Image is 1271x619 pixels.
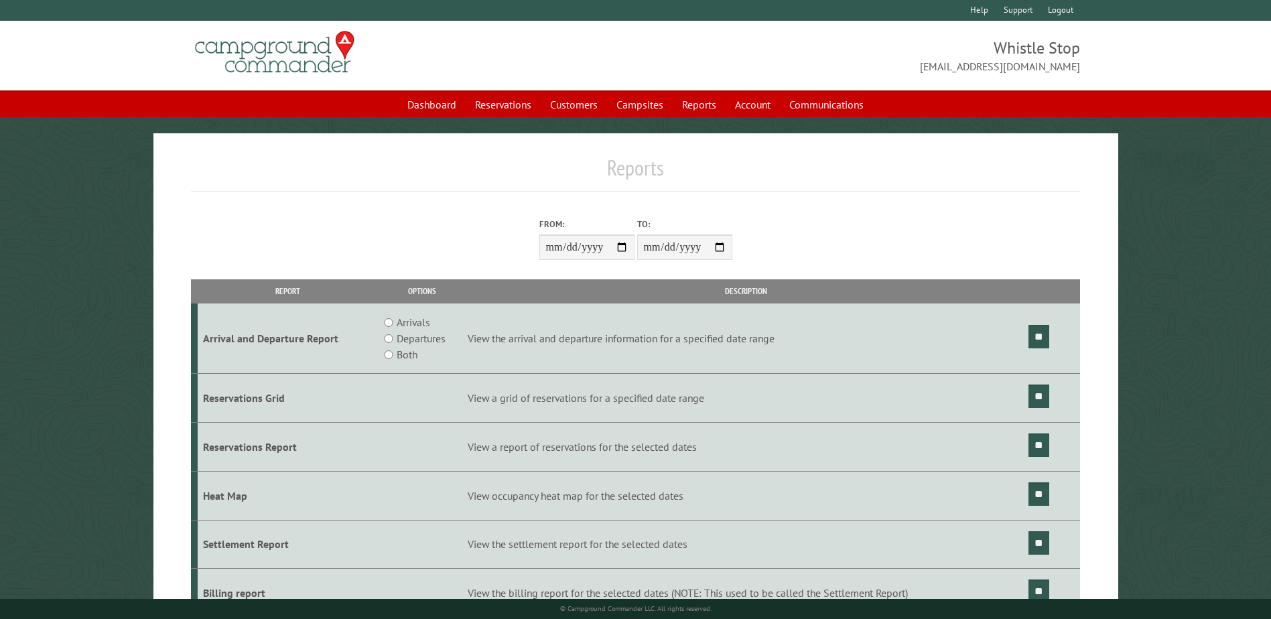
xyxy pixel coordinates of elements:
a: Customers [542,92,606,117]
label: From: [539,218,634,230]
a: Reservations [467,92,539,117]
small: © Campground Commander LLC. All rights reserved. [560,604,712,613]
th: Report [198,279,378,303]
td: View a report of reservations for the selected dates [466,422,1026,471]
a: Account [727,92,779,117]
span: Whistle Stop [EMAIL_ADDRESS][DOMAIN_NAME] [636,37,1080,74]
td: View occupancy heat map for the selected dates [466,471,1026,520]
img: Campground Commander [191,26,358,78]
a: Reports [674,92,724,117]
td: View the settlement report for the selected dates [466,520,1026,569]
th: Description [466,279,1026,303]
td: View the billing report for the selected dates (NOTE: This used to be called the Settlement Report) [466,569,1026,618]
h1: Reports [191,155,1079,192]
td: Reservations Report [198,422,378,471]
th: Options [378,279,465,303]
td: Arrival and Departure Report [198,303,378,374]
label: Both [397,346,417,362]
a: Communications [781,92,872,117]
label: Departures [397,330,446,346]
td: Reservations Grid [198,374,378,423]
td: View the arrival and departure information for a specified date range [466,303,1026,374]
td: Heat Map [198,471,378,520]
label: Arrivals [397,314,430,330]
a: Campsites [608,92,671,117]
td: View a grid of reservations for a specified date range [466,374,1026,423]
td: Settlement Report [198,520,378,569]
label: To: [637,218,732,230]
td: Billing report [198,569,378,618]
a: Dashboard [399,92,464,117]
